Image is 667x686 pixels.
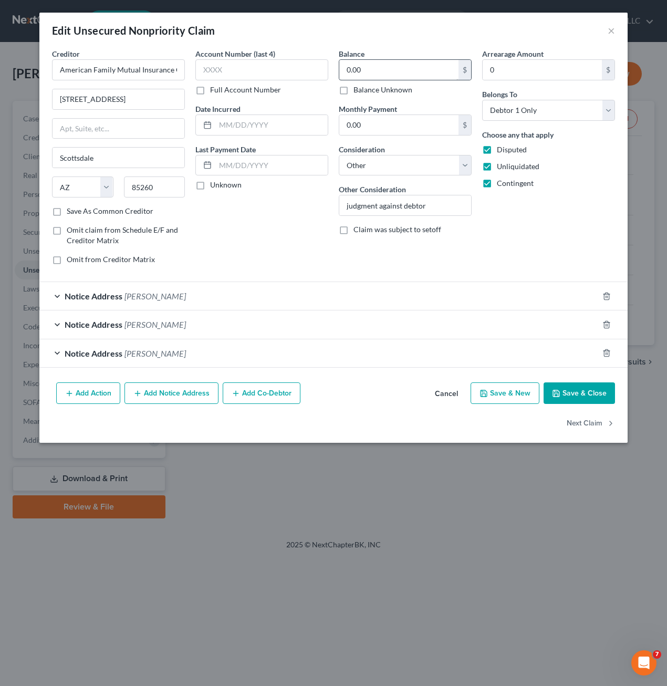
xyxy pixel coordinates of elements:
[53,148,184,168] input: Enter city...
[52,23,215,38] div: Edit Unsecured Nonpriority Claim
[339,184,406,195] label: Other Consideration
[195,103,241,115] label: Date Incurred
[210,180,242,190] label: Unknown
[65,291,122,301] span: Notice Address
[458,60,471,80] div: $
[53,119,184,139] input: Apt, Suite, etc...
[124,382,218,404] button: Add Notice Address
[497,145,527,154] span: Disputed
[353,85,412,95] label: Balance Unknown
[339,144,385,155] label: Consideration
[353,225,441,234] span: Claim was subject to setoff
[471,382,539,404] button: Save & New
[339,103,397,115] label: Monthly Payment
[426,383,466,404] button: Cancel
[67,255,155,264] span: Omit from Creditor Matrix
[339,60,458,80] input: 0.00
[53,89,184,109] input: Enter address...
[497,162,539,171] span: Unliquidated
[210,85,281,95] label: Full Account Number
[653,650,661,659] span: 7
[52,59,185,80] input: Search creditor by name...
[67,206,153,216] label: Save As Common Creditor
[482,129,554,140] label: Choose any that apply
[195,144,256,155] label: Last Payment Date
[483,60,602,80] input: 0.00
[215,155,328,175] input: MM/DD/YYYY
[608,24,615,37] button: ×
[124,176,185,198] input: Enter zip...
[124,291,186,301] span: [PERSON_NAME]
[65,348,122,358] span: Notice Address
[458,115,471,135] div: $
[567,412,615,434] button: Next Claim
[65,319,122,329] span: Notice Address
[124,348,186,358] span: [PERSON_NAME]
[482,90,517,99] span: Belongs To
[339,115,458,135] input: 0.00
[497,179,534,188] span: Contingent
[52,49,80,58] span: Creditor
[56,382,120,404] button: Add Action
[195,48,275,59] label: Account Number (last 4)
[631,650,656,675] iframe: Intercom live chat
[67,225,178,245] span: Omit claim from Schedule E/F and Creditor Matrix
[124,319,186,329] span: [PERSON_NAME]
[195,59,328,80] input: XXXX
[223,382,300,404] button: Add Co-Debtor
[339,195,471,215] input: Specify...
[544,382,615,404] button: Save & Close
[602,60,614,80] div: $
[339,48,364,59] label: Balance
[482,48,544,59] label: Arrearage Amount
[215,115,328,135] input: MM/DD/YYYY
